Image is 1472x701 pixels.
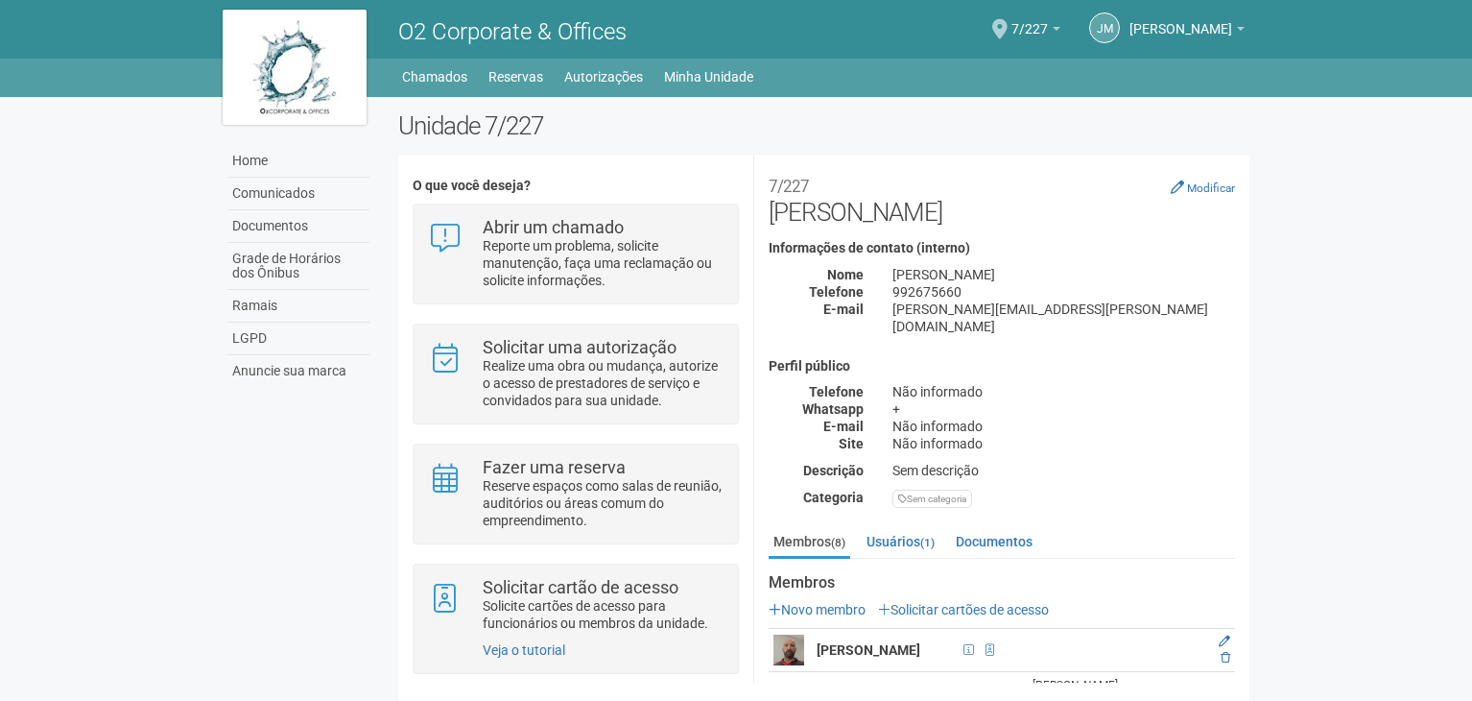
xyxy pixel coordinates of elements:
a: Abrir um chamado Reporte um problema, solicite manutenção, faça uma reclamação ou solicite inform... [428,219,723,289]
a: Home [227,145,369,178]
strong: Telefone [809,384,864,399]
a: LGPD [227,323,369,355]
a: Usuários(1) [862,527,939,556]
strong: Descrição [803,463,864,478]
strong: Membros [769,574,1235,592]
div: [PERSON_NAME][EMAIL_ADDRESS][PERSON_NAME][DOMAIN_NAME] [878,301,1249,335]
a: Modificar [1171,180,1235,195]
h4: Informações de contato (interno) [769,241,1235,255]
span: JUACY MENDES DA SILVA [1129,3,1232,36]
strong: Abrir um chamado [483,217,624,237]
p: Realize uma obra ou mudança, autorize o acesso de prestadores de serviço e convidados para sua un... [483,357,724,409]
a: Solicitar uma autorização Realize uma obra ou mudança, autorize o acesso de prestadores de serviç... [428,339,723,409]
img: logo.jpg [223,10,367,125]
strong: Whatsapp [802,401,864,417]
h4: O que você deseja? [413,179,738,193]
a: Anuncie sua marca [227,355,369,387]
a: Autorizações [564,63,643,90]
div: Sem categoria [892,490,972,508]
a: Documentos [951,527,1037,556]
a: Veja o tutorial [483,642,565,658]
a: 7/227 [1011,24,1060,39]
strong: Site [839,436,864,451]
a: Solicitar cartão de acesso Solicite cartões de acesso para funcionários ou membros da unidade. [428,579,723,632]
h2: [PERSON_NAME] [769,169,1235,227]
strong: Telefone [809,284,864,300]
a: Minha Unidade [664,63,753,90]
a: Fazer uma reserva Reserve espaços como salas de reunião, auditórios ou áreas comum do empreendime... [428,459,723,529]
small: (1) [920,536,935,549]
h4: Perfil público [769,359,1235,374]
strong: Fazer uma reserva [483,457,626,477]
strong: E-mail [823,302,864,317]
a: Reservas [488,63,543,90]
a: Novo membro [769,602,866,617]
a: Excluir membro [1221,651,1230,665]
a: [PERSON_NAME] [1129,24,1245,39]
small: 7/227 [769,177,809,196]
a: Documentos [227,210,369,243]
a: Solicitar cartões de acesso [878,602,1049,617]
a: Ramais [227,290,369,323]
strong: Solicitar uma autorização [483,337,677,357]
small: (8) [831,536,845,549]
span: O2 Corporate & Offices [398,18,627,45]
div: + [878,400,1249,418]
p: Solicite cartões de acesso para funcionários ou membros da unidade. [483,597,724,632]
span: 7/227 [1011,3,1048,36]
div: Sem descrição [878,462,1249,479]
strong: Categoria [803,490,864,505]
p: Reserve espaços como salas de reunião, auditórios ou áreas comum do empreendimento. [483,477,724,529]
strong: E-mail [823,419,864,434]
a: Grade de Horários dos Ônibus [227,243,369,290]
small: Modificar [1187,181,1235,195]
h2: Unidade 7/227 [398,111,1249,140]
div: Não informado [878,418,1249,435]
a: JM [1089,12,1120,43]
a: Comunicados [227,178,369,210]
a: Editar membro [1219,635,1230,648]
strong: Solicitar cartão de acesso [483,577,678,597]
strong: Nome [827,267,864,282]
p: Reporte um problema, solicite manutenção, faça uma reclamação ou solicite informações. [483,237,724,289]
div: [PERSON_NAME] [878,266,1249,283]
strong: [PERSON_NAME] [817,642,920,658]
div: 992675660 [878,283,1249,301]
div: Não informado [878,435,1249,452]
a: Membros(8) [769,527,850,559]
div: Não informado [878,383,1249,400]
img: user.png [773,635,804,665]
a: Chamados [402,63,467,90]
